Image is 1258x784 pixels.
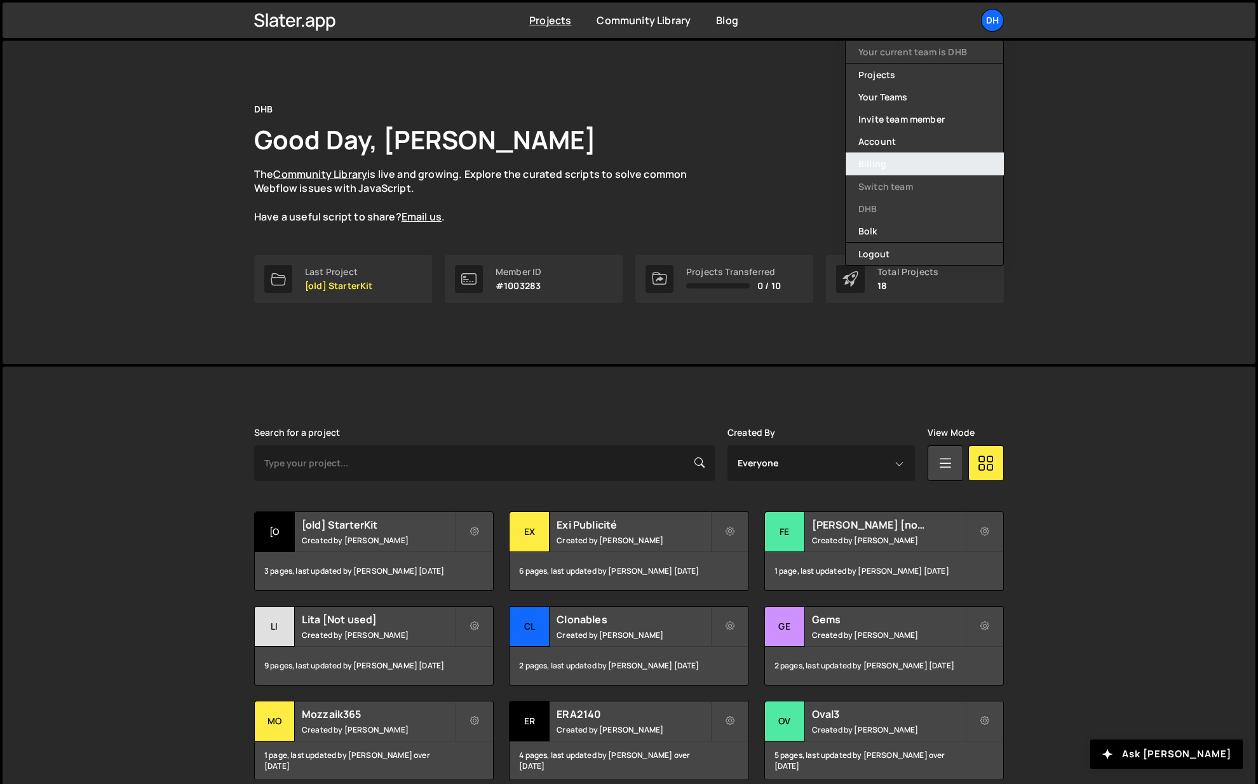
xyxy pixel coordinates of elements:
[509,701,748,780] a: ER ERA2140 Created by [PERSON_NAME] 4 pages, last updated by [PERSON_NAME] over [DATE]
[254,606,494,686] a: Li Lita [Not used] Created by [PERSON_NAME] 9 pages, last updated by [PERSON_NAME] [DATE]
[402,210,442,224] a: Email us
[597,13,691,27] a: Community Library
[254,102,273,117] div: DHB
[557,535,710,546] small: Created by [PERSON_NAME]
[254,511,494,591] a: [o [old] StarterKit Created by [PERSON_NAME] 3 pages, last updated by [PERSON_NAME] [DATE]
[557,612,710,626] h2: Clonables
[510,512,550,552] div: Ex
[302,707,455,721] h2: Mozzaik365
[305,267,373,277] div: Last Project
[302,724,455,735] small: Created by [PERSON_NAME]
[510,741,748,780] div: 4 pages, last updated by [PERSON_NAME] over [DATE]
[764,606,1004,686] a: Ge Gems Created by [PERSON_NAME] 2 pages, last updated by [PERSON_NAME] [DATE]
[812,630,965,640] small: Created by [PERSON_NAME]
[496,281,541,291] p: #1003283
[510,607,550,647] div: Cl
[254,701,494,780] a: Mo Mozzaik365 Created by [PERSON_NAME] 1 page, last updated by [PERSON_NAME] over [DATE]
[846,243,1003,265] button: Logout
[273,167,367,181] a: Community Library
[812,518,965,532] h2: [PERSON_NAME] [not used]
[254,167,712,224] p: The is live and growing. Explore the curated scripts to solve common Webflow issues with JavaScri...
[981,9,1004,32] a: DH
[255,512,295,552] div: [o
[764,511,1004,591] a: FE [PERSON_NAME] [not used] Created by [PERSON_NAME] 1 page, last updated by [PERSON_NAME] [DATE]
[254,428,340,438] label: Search for a project
[557,707,710,721] h2: ERA2140
[305,281,373,291] p: [old] StarterKit
[877,267,938,277] div: Total Projects
[765,741,1003,780] div: 5 pages, last updated by [PERSON_NAME] over [DATE]
[846,220,1003,242] a: Bolk
[812,707,965,721] h2: Oval3
[557,518,710,532] h2: Exi Publicité
[716,13,738,27] a: Blog
[846,130,1003,152] a: Account
[765,552,1003,590] div: 1 page, last updated by [PERSON_NAME] [DATE]
[846,108,1003,130] a: Invite team member
[302,630,455,640] small: Created by [PERSON_NAME]
[254,122,596,157] h1: Good Day, [PERSON_NAME]
[812,535,965,546] small: Created by [PERSON_NAME]
[846,64,1003,86] a: Projects
[557,630,710,640] small: Created by [PERSON_NAME]
[302,518,455,532] h2: [old] StarterKit
[255,701,295,741] div: Mo
[255,647,493,685] div: 9 pages, last updated by [PERSON_NAME] [DATE]
[1090,740,1243,769] button: Ask [PERSON_NAME]
[509,511,748,591] a: Ex Exi Publicité Created by [PERSON_NAME] 6 pages, last updated by [PERSON_NAME] [DATE]
[255,552,493,590] div: 3 pages, last updated by [PERSON_NAME] [DATE]
[510,552,748,590] div: 6 pages, last updated by [PERSON_NAME] [DATE]
[765,701,805,741] div: Ov
[928,428,975,438] label: View Mode
[812,612,965,626] h2: Gems
[496,267,541,277] div: Member ID
[765,647,1003,685] div: 2 pages, last updated by [PERSON_NAME] [DATE]
[254,445,715,481] input: Type your project...
[529,13,571,27] a: Projects
[764,701,1004,780] a: Ov Oval3 Created by [PERSON_NAME] 5 pages, last updated by [PERSON_NAME] over [DATE]
[557,724,710,735] small: Created by [PERSON_NAME]
[765,607,805,647] div: Ge
[686,267,781,277] div: Projects Transferred
[510,701,550,741] div: ER
[302,535,455,546] small: Created by [PERSON_NAME]
[254,255,432,303] a: Last Project [old] StarterKit
[509,606,748,686] a: Cl Clonables Created by [PERSON_NAME] 2 pages, last updated by [PERSON_NAME] [DATE]
[846,152,1003,175] a: Billing
[877,281,938,291] p: 18
[255,607,295,647] div: Li
[812,724,965,735] small: Created by [PERSON_NAME]
[765,512,805,552] div: FE
[255,741,493,780] div: 1 page, last updated by [PERSON_NAME] over [DATE]
[302,612,455,626] h2: Lita [Not used]
[757,281,781,291] span: 0 / 10
[510,647,748,685] div: 2 pages, last updated by [PERSON_NAME] [DATE]
[727,428,776,438] label: Created By
[846,86,1003,108] a: Your Teams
